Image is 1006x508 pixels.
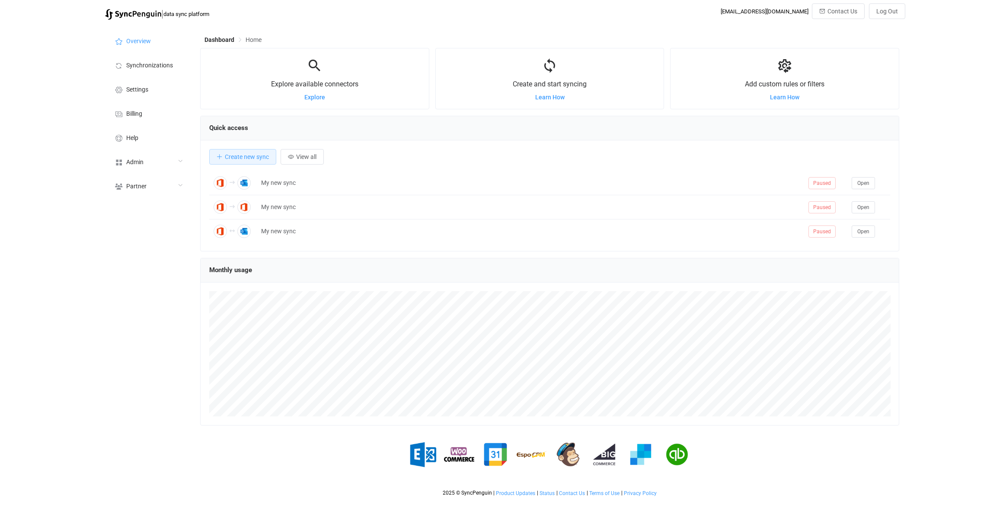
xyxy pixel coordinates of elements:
img: syncpenguin.svg [105,9,161,20]
img: Outlook Contacts [237,176,251,190]
span: 2025 © SyncPenguin [443,490,492,496]
span: Billing [126,111,142,117]
span: Partner [126,183,147,190]
img: quickbooks.png [662,439,692,470]
span: Open [857,204,869,210]
img: Office 365 GAL Contacts [214,176,227,190]
button: Open [852,225,875,238]
span: Quick access [209,124,248,132]
a: Open [852,179,875,186]
div: [EMAIL_ADDRESS][DOMAIN_NAME] [721,8,808,15]
a: Billing [105,101,192,125]
div: My new sync [257,226,804,236]
button: View all [281,149,324,165]
div: Breadcrumb [204,37,262,43]
img: Office 365 GAL Contacts [214,200,227,214]
span: View all [296,153,316,160]
span: Open [857,229,869,235]
a: Privacy Policy [623,490,657,496]
button: Contact Us [812,3,865,19]
span: | [556,490,558,496]
a: Settings [105,77,192,101]
img: espo-crm.png [517,439,547,470]
a: Learn How [770,94,799,101]
span: data sync platform [163,11,209,17]
img: mailchimp.png [553,439,583,470]
a: Learn How [535,94,565,101]
span: Explore available connectors [271,80,358,88]
img: Office 365 Contacts [237,200,251,214]
span: | [587,490,588,496]
span: Synchronizations [126,62,173,69]
button: Open [852,201,875,213]
a: Help [105,125,192,149]
span: Home [246,36,262,43]
span: Paused [808,201,836,213]
span: Privacy Policy [624,490,657,496]
span: Paused [808,177,836,189]
span: Paused [808,225,836,238]
span: | [493,490,495,496]
span: Admin [126,159,144,166]
img: Outlook Contacts [237,225,251,238]
span: Contact Us [827,8,857,15]
span: Overview [126,38,151,45]
span: Monthly usage [209,266,252,274]
a: |data sync platform [105,8,209,20]
a: Status [539,490,555,496]
a: Contact Us [559,490,585,496]
span: Create and start syncing [513,80,587,88]
img: big-commerce.png [589,439,620,470]
a: Synchronizations [105,53,192,77]
a: Terms of Use [589,490,620,496]
div: My new sync [257,178,804,188]
button: Log Out [869,3,905,19]
a: Open [852,203,875,210]
a: Explore [304,94,325,101]
img: exchange.png [408,439,438,470]
button: Open [852,177,875,189]
span: Help [126,135,138,142]
span: Settings [126,86,148,93]
span: Log Out [876,8,898,15]
a: Overview [105,29,192,53]
button: Create new sync [209,149,276,165]
a: Open [852,228,875,235]
img: google.png [480,439,511,470]
span: Add custom rules or filters [745,80,824,88]
img: sendgrid.png [626,439,656,470]
a: Product Updates [495,490,536,496]
span: Product Updates [496,490,535,496]
span: Create new sync [225,153,269,160]
span: | [537,490,538,496]
span: | [161,8,163,20]
img: Office 365 GAL Contacts [214,225,227,238]
span: | [621,490,623,496]
span: Terms of Use [589,490,620,496]
img: woo-commerce.png [444,439,474,470]
div: My new sync [257,202,804,212]
span: Open [857,180,869,186]
span: Dashboard [204,36,234,43]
